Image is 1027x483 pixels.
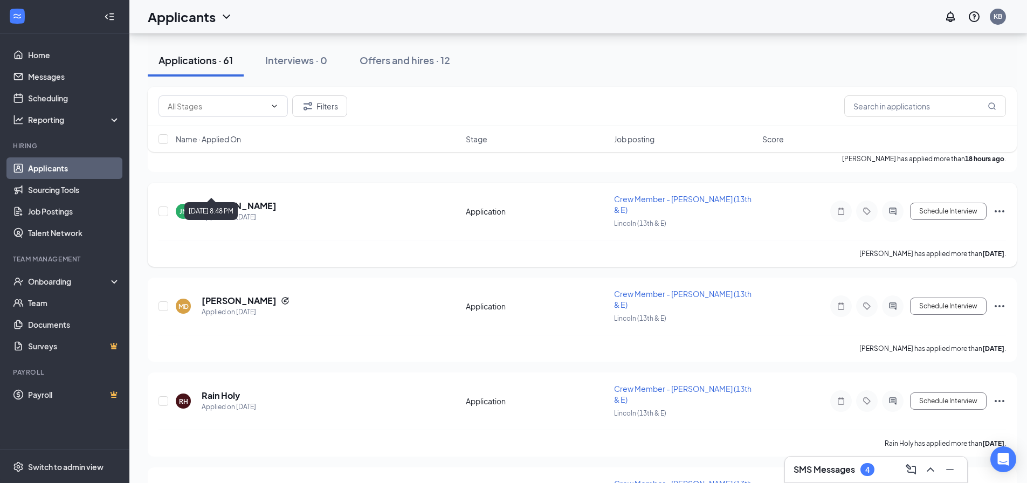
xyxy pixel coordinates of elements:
[905,463,918,476] svg: ComposeMessage
[924,463,937,476] svg: ChevronUp
[13,114,24,125] svg: Analysis
[614,219,666,227] span: Lincoln (13th & E)
[835,397,847,405] svg: Note
[12,11,23,22] svg: WorkstreamLogo
[28,276,111,287] div: Onboarding
[941,461,959,478] button: Minimize
[158,53,233,67] div: Applications · 61
[28,157,120,179] a: Applicants
[28,314,120,335] a: Documents
[202,402,256,412] div: Applied on [DATE]
[168,100,266,112] input: All Stages
[13,141,118,150] div: Hiring
[28,461,104,472] div: Switch to admin view
[614,194,752,215] span: Crew Member - [PERSON_NAME] (13th & E)
[28,44,120,66] a: Home
[860,302,873,310] svg: Tag
[988,102,996,111] svg: MagnifyingGlass
[28,335,120,357] a: SurveysCrown
[614,409,666,417] span: Lincoln (13th & E)
[466,206,608,217] div: Application
[28,114,121,125] div: Reporting
[982,439,1004,447] b: [DATE]
[179,397,188,406] div: RH
[982,344,1004,353] b: [DATE]
[762,134,784,144] span: Score
[910,392,987,410] button: Schedule Interview
[360,53,450,67] div: Offers and hires · 12
[104,11,115,22] svg: Collapse
[270,102,279,111] svg: ChevronDown
[281,296,290,305] svg: Reapply
[202,200,277,212] h5: [PERSON_NAME]
[202,307,290,318] div: Applied on [DATE]
[178,302,189,311] div: MD
[466,301,608,312] div: Application
[794,464,855,475] h3: SMS Messages
[13,368,118,377] div: Payroll
[28,179,120,201] a: Sourcing Tools
[614,134,654,144] span: Job posting
[990,446,1016,472] div: Open Intercom Messenger
[292,95,347,117] button: Filter Filters
[993,300,1006,313] svg: Ellipses
[865,465,870,474] div: 4
[28,87,120,109] a: Scheduling
[28,384,120,405] a: PayrollCrown
[28,222,120,244] a: Talent Network
[835,302,847,310] svg: Note
[202,295,277,307] h5: [PERSON_NAME]
[944,10,957,23] svg: Notifications
[202,390,240,402] h5: Rain Holy
[28,66,120,87] a: Messages
[943,463,956,476] svg: Minimize
[968,10,981,23] svg: QuestionInfo
[180,207,188,216] div: JM
[13,276,24,287] svg: UserCheck
[176,134,241,144] span: Name · Applied On
[614,384,752,404] span: Crew Member - [PERSON_NAME] (13th & E)
[886,397,899,405] svg: ActiveChat
[13,254,118,264] div: Team Management
[265,53,327,67] div: Interviews · 0
[301,100,314,113] svg: Filter
[466,396,608,406] div: Application
[614,289,752,309] span: Crew Member - [PERSON_NAME] (13th & E)
[993,205,1006,218] svg: Ellipses
[220,10,233,23] svg: ChevronDown
[859,249,1006,258] p: [PERSON_NAME] has applied more than .
[860,397,873,405] svg: Tag
[28,201,120,222] a: Job Postings
[886,302,899,310] svg: ActiveChat
[910,203,987,220] button: Schedule Interview
[885,439,1006,448] p: Rain Holy has applied more than .
[148,8,216,26] h1: Applicants
[28,292,120,314] a: Team
[466,134,487,144] span: Stage
[994,12,1002,21] div: KB
[202,212,277,223] div: Applied on [DATE]
[910,298,987,315] button: Schedule Interview
[860,207,873,216] svg: Tag
[859,344,1006,353] p: [PERSON_NAME] has applied more than .
[13,461,24,472] svg: Settings
[835,207,847,216] svg: Note
[902,461,920,478] button: ComposeMessage
[844,95,1006,117] input: Search in applications
[922,461,939,478] button: ChevronUp
[993,395,1006,408] svg: Ellipses
[886,207,899,216] svg: ActiveChat
[184,202,238,220] div: [DATE] 8:48 PM
[614,314,666,322] span: Lincoln (13th & E)
[982,250,1004,258] b: [DATE]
